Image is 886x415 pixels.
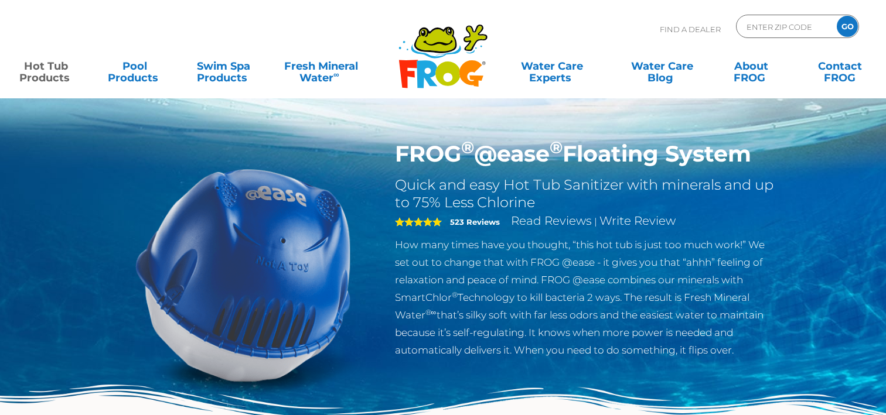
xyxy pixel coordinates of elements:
a: Write Review [599,214,676,228]
img: hot-tub-product-atease-system.png [109,140,377,409]
sup: ∞ [333,70,339,79]
a: Water CareExperts [496,54,608,78]
h1: FROG @ease Floating System [395,140,778,167]
input: Zip Code Form [745,18,824,35]
sup: ® [461,137,474,157]
a: ContactFROG [805,54,874,78]
a: Fresh MineralWater∞ [278,54,364,78]
a: Hot TubProducts [12,54,81,78]
sup: ® [452,290,458,299]
strong: 523 Reviews [450,217,500,227]
a: Swim SpaProducts [189,54,258,78]
span: 5 [395,217,442,227]
input: GO [837,16,858,37]
a: Water CareBlog [628,54,697,78]
sup: ® [550,137,563,157]
p: How many times have you thought, “this hot tub is just too much work!” We set out to change that ... [395,236,778,359]
span: | [594,216,597,227]
h2: Quick and easy Hot Tub Sanitizer with minerals and up to 75% Less Chlorine [395,176,778,211]
a: Read Reviews [511,214,592,228]
p: Find A Dealer [660,15,721,44]
a: AboutFROG [717,54,786,78]
a: PoolProducts [100,54,169,78]
sup: ®∞ [425,308,437,317]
